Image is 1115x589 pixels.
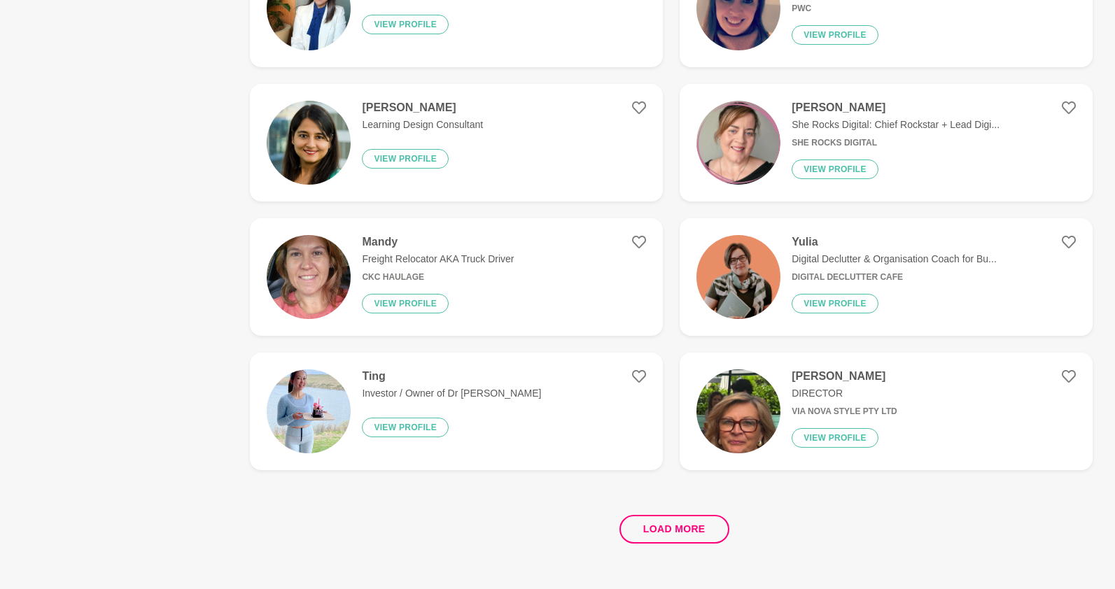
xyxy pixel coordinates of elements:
[792,406,897,417] h6: VIA NOVA STYLE PTY LTD
[696,101,780,185] img: 3712f042e1ba8165941ef6fb2e6712174b73e441-500x500.png
[792,159,878,179] button: View profile
[792,252,997,267] p: Digital Declutter & Organisation Coach for Bu...
[792,386,897,401] p: DIRECTOR
[792,138,1000,148] h6: She Rocks Digital
[362,418,449,437] button: View profile
[267,235,351,319] img: 50093f67989d66ad09930e820f8e7a95f5573d6f-1516x3280.jpg
[250,218,663,336] a: MandyFreight Relocator AKA Truck DriverCKC HaulageView profile
[792,3,904,14] h6: PwC
[362,118,483,132] p: Learning Design Consultant
[792,235,997,249] h4: Yulia
[362,294,449,313] button: View profile
[792,25,878,45] button: View profile
[696,235,780,319] img: cd3ee0be55c8d8e4b79a56ea7ce6c8bbb3f20f9c-1080x1080.png
[362,15,449,34] button: View profile
[362,101,483,115] h4: [PERSON_NAME]
[680,218,1093,336] a: YuliaDigital Declutter & Organisation Coach for Bu...Digital Declutter CafeView profile
[362,272,514,283] h6: CKC Haulage
[267,369,351,453] img: 0926aa826bf440e0807015962379f59a3b99f4a5-1834x2448.jpg
[250,84,663,201] a: [PERSON_NAME]Learning Design ConsultantView profile
[619,515,729,544] button: Load more
[680,84,1093,201] a: [PERSON_NAME]She Rocks Digital: Chief Rockstar + Lead Digi...She Rocks DigitalView profile
[696,369,780,453] img: f3563969ab723f79b3ef00bf1b3a63b857f039e5-573x1035.jpg
[792,272,997,283] h6: Digital Declutter Cafe
[362,149,449,169] button: View profile
[792,294,878,313] button: View profile
[680,353,1093,470] a: [PERSON_NAME]DIRECTORVIA NOVA STYLE PTY LTDView profile
[362,386,541,401] p: Investor / Owner of Dr [PERSON_NAME]
[792,118,1000,132] p: She Rocks Digital: Chief Rockstar + Lead Digi...
[362,252,514,267] p: Freight Relocator AKA Truck Driver
[362,235,514,249] h4: Mandy
[792,369,897,383] h4: [PERSON_NAME]
[362,369,541,383] h4: Ting
[792,101,1000,115] h4: [PERSON_NAME]
[250,353,663,470] a: TingInvestor / Owner of Dr [PERSON_NAME]View profile
[267,101,351,185] img: 28ea9ffd3480896ef3534a0c4128818be98f65f1-680x680.jpg
[792,428,878,448] button: View profile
